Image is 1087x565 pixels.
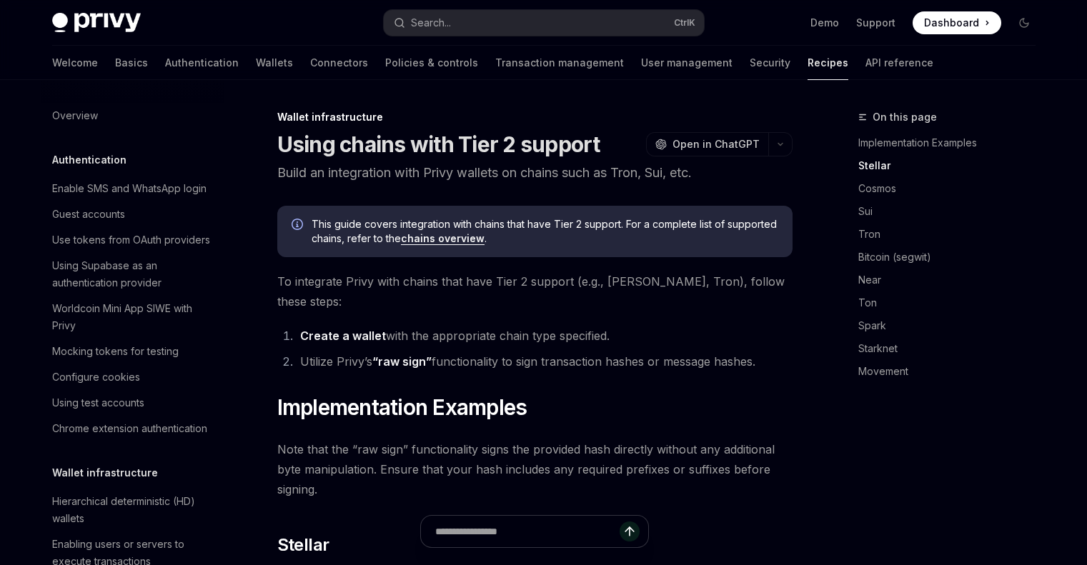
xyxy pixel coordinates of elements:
[277,271,793,311] span: To integrate Privy with chains that have Tier 2 support (e.g., [PERSON_NAME], Tron), follow these...
[858,360,1047,383] a: Movement
[52,107,98,124] div: Overview
[52,180,207,197] div: Enable SMS and WhatsApp login
[52,493,215,527] div: Hierarchical deterministic (HD) wallets
[52,206,125,223] div: Guest accounts
[41,339,224,364] a: Mocking tokens for testing
[401,232,485,245] a: chains overview
[810,16,839,30] a: Demo
[913,11,1001,34] a: Dashboard
[41,296,224,339] a: Worldcoin Mini App SIWE with Privy
[312,217,778,246] span: This guide covers integration with chains that have Tier 2 support. For a complete list of suppor...
[674,17,695,29] span: Ctrl K
[858,200,1047,223] a: Sui
[41,390,224,416] a: Using test accounts
[865,46,933,80] a: API reference
[300,329,386,344] a: Create a wallet
[858,269,1047,291] a: Near
[856,16,895,30] a: Support
[165,46,239,80] a: Authentication
[858,223,1047,246] a: Tron
[52,257,215,291] div: Using Supabase as an authentication provider
[277,439,793,499] span: Note that the “raw sign” functionality signs the provided hash directly without any additional by...
[310,46,368,80] a: Connectors
[924,16,979,30] span: Dashboard
[385,46,478,80] a: Policies & controls
[411,14,451,31] div: Search...
[750,46,790,80] a: Security
[808,46,848,80] a: Recipes
[52,464,158,481] h5: Wallet infrastructure
[858,177,1047,200] a: Cosmos
[858,246,1047,269] a: Bitcoin (segwit)
[435,516,620,547] input: Ask a question...
[1013,11,1036,34] button: Toggle dark mode
[296,351,793,371] li: Utilize Privy’s functionality to sign transaction hashes or message hashes.
[52,151,126,169] h5: Authentication
[52,420,207,437] div: Chrome extension authentication
[858,291,1047,314] a: Ton
[641,46,733,80] a: User management
[52,394,144,411] div: Using test accounts
[873,109,937,126] span: On this page
[52,300,215,334] div: Worldcoin Mini App SIWE with Privy
[52,369,140,386] div: Configure cookies
[858,131,1047,154] a: Implementation Examples
[620,521,640,541] button: Send message
[41,227,224,253] a: Use tokens from OAuth providers
[495,46,624,80] a: Transaction management
[292,219,306,233] svg: Info
[858,314,1047,337] a: Spark
[52,343,179,360] div: Mocking tokens for testing
[256,46,293,80] a: Wallets
[277,163,793,183] p: Build an integration with Privy wallets on chains such as Tron, Sui, etc.
[277,394,527,420] span: Implementation Examples
[41,201,224,227] a: Guest accounts
[41,416,224,441] a: Chrome extension authentication
[52,231,210,249] div: Use tokens from OAuth providers
[52,13,141,33] img: dark logo
[384,10,704,36] button: Open search
[858,154,1047,177] a: Stellar
[41,176,224,201] a: Enable SMS and WhatsApp login
[41,489,224,531] a: Hierarchical deterministic (HD) wallets
[296,326,793,346] li: with the appropriate chain type specified.
[858,337,1047,360] a: Starknet
[277,110,793,124] div: Wallet infrastructure
[52,46,98,80] a: Welcome
[41,253,224,296] a: Using Supabase as an authentication provider
[646,132,768,156] button: Open in ChatGPT
[41,364,224,390] a: Configure cookies
[115,46,148,80] a: Basics
[41,103,224,129] a: Overview
[672,137,760,151] span: Open in ChatGPT
[277,131,600,157] h1: Using chains with Tier 2 support
[372,354,432,369] a: “raw sign”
